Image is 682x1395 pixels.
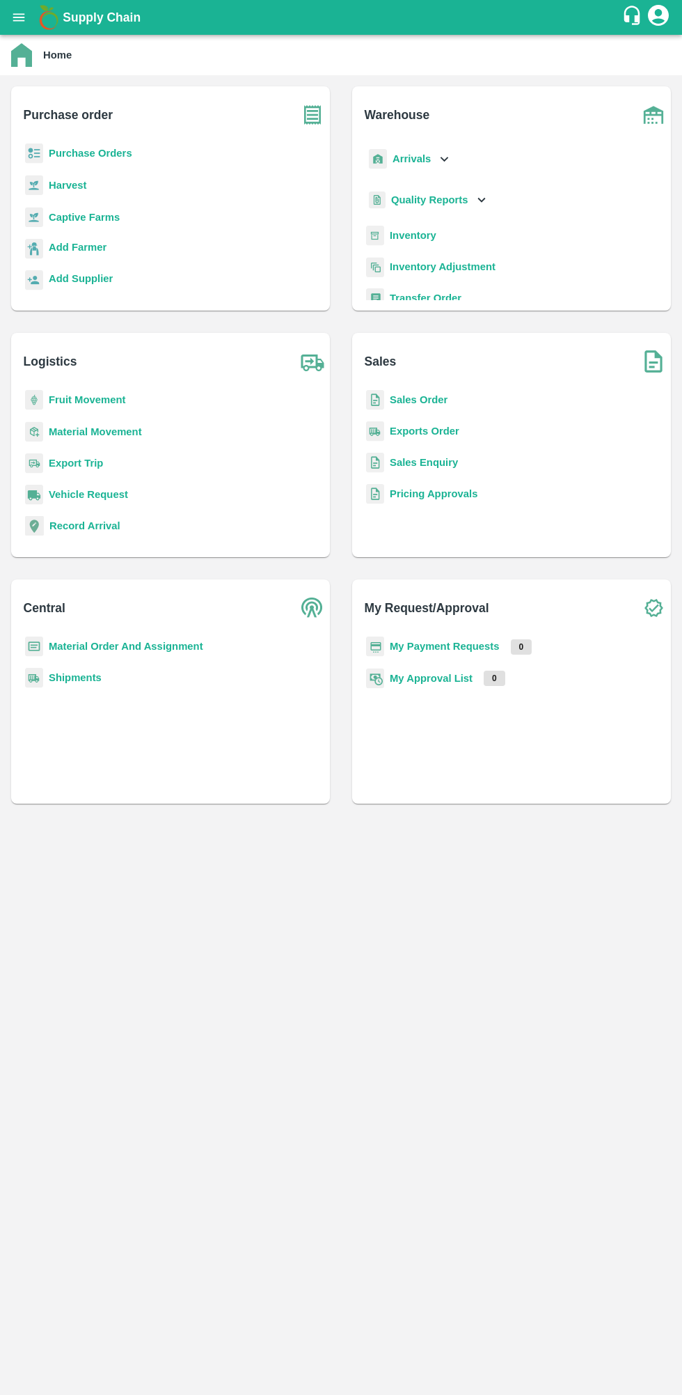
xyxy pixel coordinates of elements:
img: whInventory [366,226,384,246]
a: Add Farmer [49,240,106,258]
b: Sales [365,352,397,371]
a: Captive Farms [49,212,120,223]
img: harvest [25,175,43,196]
img: recordArrival [25,516,44,536]
b: Add Farmer [49,242,106,253]
button: open drawer [3,1,35,33]
img: whArrival [369,149,387,169]
img: truck [295,344,330,379]
img: supplier [25,270,43,290]
b: My Request/Approval [365,598,489,618]
a: Export Trip [49,458,103,469]
p: 0 [484,671,505,686]
div: account of current user [646,3,671,32]
a: Inventory [390,230,436,241]
a: Transfer Order [390,293,461,304]
a: Shipments [49,672,102,683]
p: 0 [511,639,532,655]
img: reciept [25,143,43,164]
b: Central [24,598,65,618]
a: My Payment Requests [390,641,500,652]
div: customer-support [621,5,646,30]
img: payment [366,637,384,657]
b: Arrivals [392,153,431,164]
img: shipments [366,421,384,442]
img: farmer [25,239,43,259]
img: home [11,43,32,67]
img: check [636,591,671,625]
img: harvest [25,207,43,228]
a: Vehicle Request [49,489,128,500]
img: inventory [366,257,384,277]
img: central [295,591,330,625]
img: warehouse [636,98,671,132]
a: Exports Order [390,426,459,437]
a: Sales Enquiry [390,457,458,468]
img: delivery [25,453,43,474]
img: purchase [295,98,330,132]
div: Quality Reports [366,186,489,215]
img: centralMaterial [25,637,43,657]
img: sales [366,453,384,473]
a: Inventory Adjustment [390,261,495,272]
img: fruit [25,390,43,410]
a: Purchase Orders [49,148,132,159]
img: vehicle [25,485,43,505]
a: Pricing Approvals [390,488,477,499]
a: Supply Chain [63,8,621,27]
img: sales [366,390,384,410]
a: Harvest [49,180,86,191]
b: Quality Reports [391,194,468,205]
b: Add Supplier [49,273,113,284]
img: qualityReport [369,192,386,209]
a: Material Order And Assignment [49,641,203,652]
b: Warehouse [365,105,430,125]
img: sales [366,484,384,504]
a: Sales Order [390,394,447,405]
img: logo [35,3,63,31]
img: approval [366,668,384,689]
b: Supply Chain [63,10,141,24]
a: My Approval List [390,673,473,684]
a: Material Movement [49,426,142,437]
img: whTransfer [366,288,384,309]
img: shipments [25,668,43,688]
b: Purchase order [24,105,113,125]
b: Home [43,49,72,61]
b: Logistics [24,352,77,371]
img: soSales [636,344,671,379]
a: Fruit Movement [49,394,126,405]
a: Record Arrival [49,520,120,531]
a: Add Supplier [49,271,113,290]
div: Arrivals [366,143,452,175]
img: material [25,421,43,442]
